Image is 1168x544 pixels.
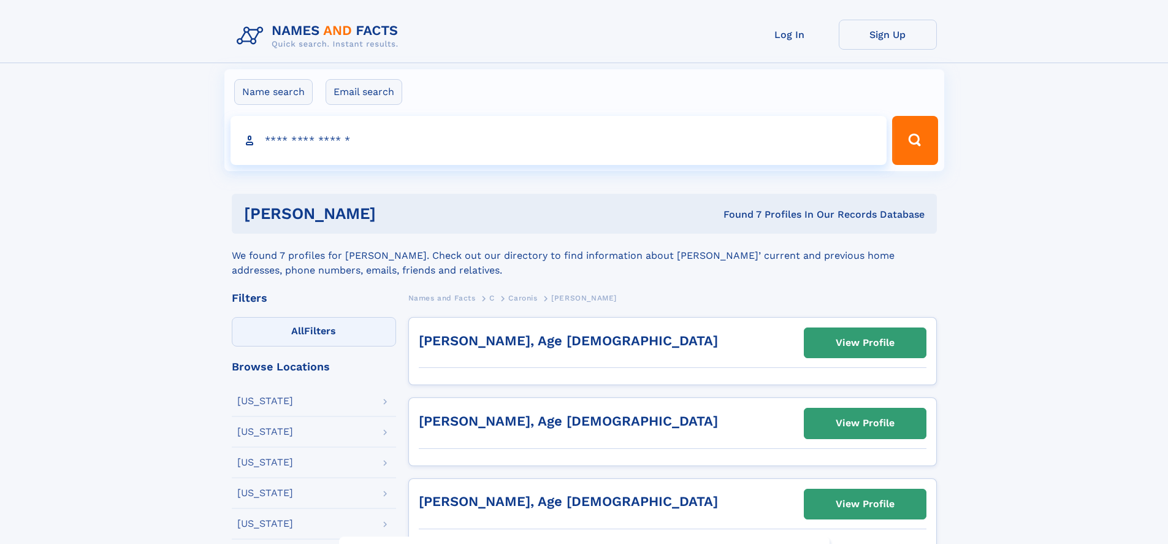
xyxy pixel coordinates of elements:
a: Caronis [508,290,537,305]
label: Filters [232,317,396,347]
span: C [489,294,495,302]
label: Name search [234,79,313,105]
a: Log In [741,20,839,50]
div: We found 7 profiles for [PERSON_NAME]. Check out our directory to find information about [PERSON_... [232,234,937,278]
a: [PERSON_NAME], Age [DEMOGRAPHIC_DATA] [419,413,718,429]
div: [US_STATE] [237,458,293,467]
div: View Profile [836,329,895,357]
img: Logo Names and Facts [232,20,408,53]
a: [PERSON_NAME], Age [DEMOGRAPHIC_DATA] [419,333,718,348]
h1: [PERSON_NAME] [244,206,550,221]
span: Caronis [508,294,537,302]
div: View Profile [836,490,895,518]
a: View Profile [804,328,926,358]
div: [US_STATE] [237,396,293,406]
input: search input [231,116,887,165]
a: C [489,290,495,305]
div: Filters [232,293,396,304]
div: [US_STATE] [237,427,293,437]
div: Found 7 Profiles In Our Records Database [549,208,925,221]
a: [PERSON_NAME], Age [DEMOGRAPHIC_DATA] [419,494,718,509]
button: Search Button [892,116,937,165]
label: Email search [326,79,402,105]
span: All [291,325,304,337]
span: [PERSON_NAME] [551,294,617,302]
div: Browse Locations [232,361,396,372]
a: Names and Facts [408,290,476,305]
div: [US_STATE] [237,488,293,498]
div: [US_STATE] [237,519,293,529]
a: View Profile [804,408,926,438]
div: View Profile [836,409,895,437]
a: View Profile [804,489,926,519]
a: Sign Up [839,20,937,50]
